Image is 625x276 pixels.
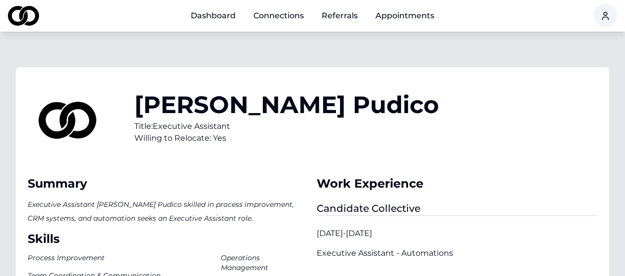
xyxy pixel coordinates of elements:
a: Referrals [314,6,366,26]
a: Dashboard [183,6,244,26]
div: Skills [28,231,309,247]
div: Title: Executive Assistant [134,120,439,132]
h1: [PERSON_NAME] Pudico [134,93,439,117]
div: Process Improvement [28,253,162,263]
img: logo [8,6,39,26]
div: Summary [28,176,309,192]
div: Executive Assistant - Automations [317,247,598,259]
div: Operations Management [221,253,309,273]
img: 126d1970-4131-4eca-9e04-994076d8ae71-2-profile_picture.jpeg [28,79,107,158]
div: Willing to Relocate: Yes [134,132,439,144]
p: Executive Assistant [PERSON_NAME] Pudico skilled in process improvement, CRM systems, and automat... [28,197,309,225]
div: [DATE] - [DATE] [317,228,598,239]
div: Candidate Collective [317,201,598,216]
a: Appointments [368,6,442,26]
div: Work Experience [317,176,598,192]
a: Connections [246,6,312,26]
nav: Main [183,6,442,26]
